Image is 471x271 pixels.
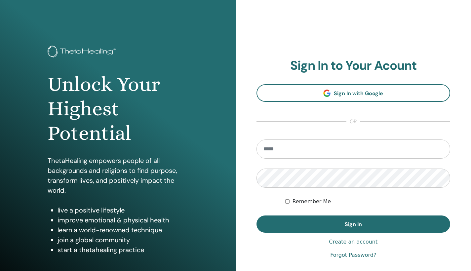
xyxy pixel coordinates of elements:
button: Sign In [256,215,451,233]
a: Create an account [329,238,377,246]
span: Sign In with Google [334,90,383,97]
li: start a thetahealing practice [58,245,188,255]
a: Forgot Password? [330,251,376,259]
span: or [346,118,360,126]
h2: Sign In to Your Acount [256,58,451,73]
span: Sign In [345,221,362,228]
div: Keep me authenticated indefinitely or until I manually logout [285,198,450,206]
li: live a positive lifestyle [58,205,188,215]
p: ThetaHealing empowers people of all backgrounds and religions to find purpose, transform lives, a... [48,156,188,195]
li: join a global community [58,235,188,245]
label: Remember Me [292,198,331,206]
li: learn a world-renowned technique [58,225,188,235]
li: improve emotional & physical health [58,215,188,225]
a: Sign In with Google [256,84,451,102]
h1: Unlock Your Highest Potential [48,72,188,146]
